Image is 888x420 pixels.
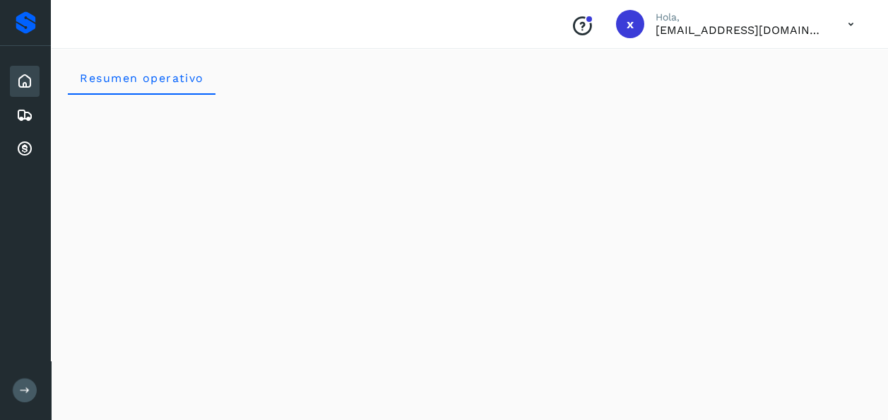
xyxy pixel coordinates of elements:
div: Embarques [10,100,40,131]
p: xmgm@transportesser.com.mx [656,23,825,37]
span: Resumen operativo [79,71,204,85]
p: Hola, [656,11,825,23]
div: Cuentas por cobrar [10,134,40,165]
div: Inicio [10,66,40,97]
